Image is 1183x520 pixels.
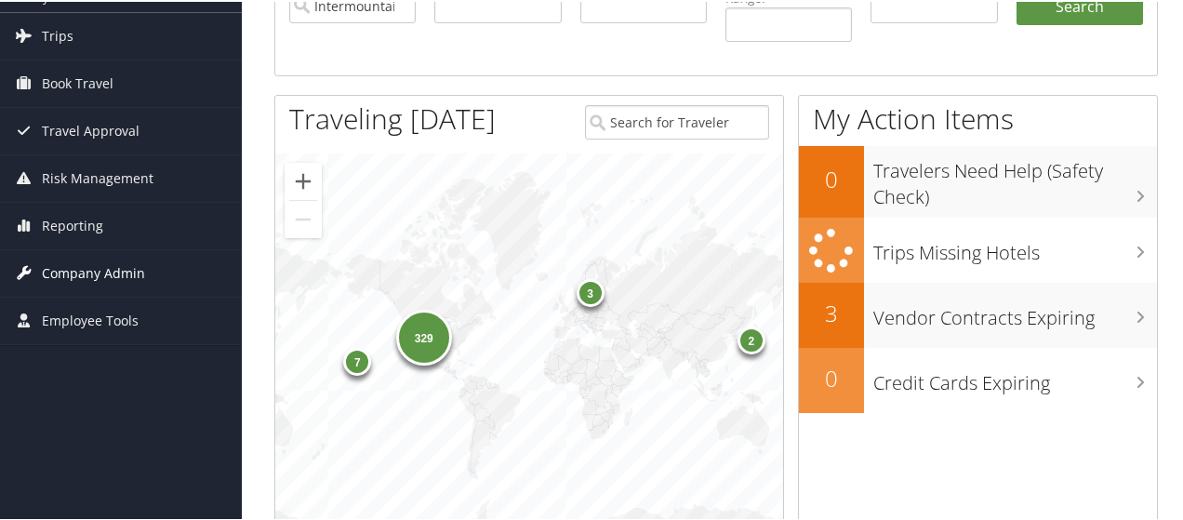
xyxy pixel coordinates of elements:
[42,201,103,247] span: Reporting
[42,248,145,295] span: Company Admin
[799,296,864,327] h2: 3
[738,325,765,353] div: 2
[42,106,140,153] span: Travel Approval
[799,98,1157,137] h1: My Action Items
[799,144,1157,216] a: 0Travelers Need Help (Safety Check)
[873,294,1157,329] h3: Vendor Contracts Expiring
[799,281,1157,346] a: 3Vendor Contracts Expiring
[343,346,371,374] div: 7
[576,276,604,304] div: 3
[42,59,113,105] span: Book Travel
[873,359,1157,394] h3: Credit Cards Expiring
[799,216,1157,282] a: Trips Missing Hotels
[289,98,496,137] h1: Traveling [DATE]
[396,308,452,364] div: 329
[799,346,1157,411] a: 0Credit Cards Expiring
[285,161,322,198] button: Zoom in
[873,229,1157,264] h3: Trips Missing Hotels
[42,11,73,58] span: Trips
[285,199,322,236] button: Zoom out
[873,147,1157,208] h3: Travelers Need Help (Safety Check)
[42,296,139,342] span: Employee Tools
[42,153,153,200] span: Risk Management
[585,103,768,138] input: Search for Traveler
[799,361,864,393] h2: 0
[799,162,864,193] h2: 0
